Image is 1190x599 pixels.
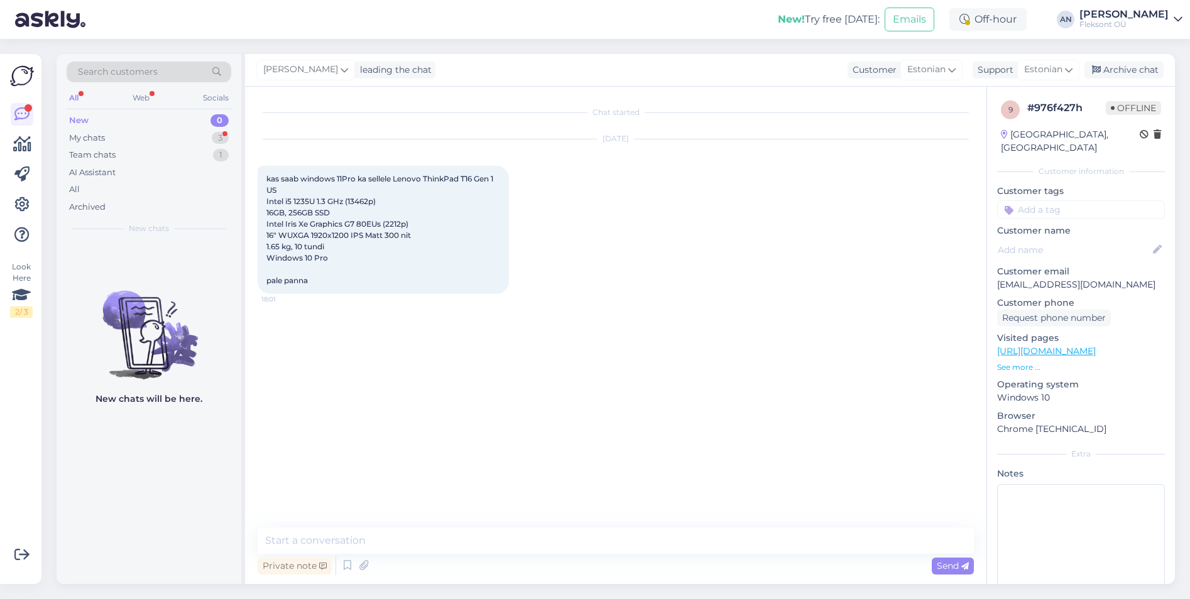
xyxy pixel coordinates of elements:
div: Extra [997,448,1165,460]
img: Askly Logo [10,64,34,88]
div: Try free [DATE]: [778,12,880,27]
span: kas saab windows 11Pro ka sellele Lenovo ThinkPad T16 Gen 1 US Intel i5 1235U 1.3 GHz (13462p) 16... [266,174,495,285]
div: Web [130,90,152,106]
div: [DATE] [258,133,974,144]
div: Private note [258,558,332,575]
div: New [69,114,89,127]
p: Customer phone [997,296,1165,310]
p: Customer tags [997,185,1165,198]
div: leading the chat [355,63,432,77]
p: Browser [997,409,1165,423]
div: Customer [848,63,897,77]
span: Offline [1106,101,1161,115]
div: 0 [210,114,229,127]
p: Chrome [TECHNICAL_ID] [997,423,1165,436]
span: [PERSON_NAME] [263,63,338,77]
p: Windows 10 [997,391,1165,404]
div: AN [1057,11,1074,28]
div: Chat started [258,107,974,118]
p: Operating system [997,378,1165,391]
div: AI Assistant [69,166,116,179]
div: Fleksont OÜ [1079,19,1169,30]
span: New chats [129,223,169,234]
img: No chats [57,268,241,381]
div: [GEOGRAPHIC_DATA], [GEOGRAPHIC_DATA] [1001,128,1140,154]
div: All [69,183,80,196]
div: Request phone number [997,310,1111,326]
span: Send [937,560,969,571]
b: New! [778,13,805,25]
a: [PERSON_NAME]Fleksont OÜ [1079,9,1182,30]
div: Team chats [69,149,116,161]
span: Estonian [1024,63,1062,77]
div: 1 [213,149,229,161]
div: Customer information [997,166,1165,177]
div: Archive chat [1084,62,1164,78]
span: Estonian [907,63,946,77]
p: Customer name [997,224,1165,237]
span: 9 [1008,105,1013,114]
button: Emails [885,8,934,31]
div: Look Here [10,261,33,318]
p: New chats will be here. [96,392,202,406]
span: 18:01 [261,294,308,304]
div: # 976f427h [1027,100,1106,116]
div: Off-hour [949,8,1027,31]
p: [EMAIL_ADDRESS][DOMAIN_NAME] [997,278,1165,291]
div: Support [973,63,1013,77]
input: Add a tag [997,200,1165,219]
p: Notes [997,467,1165,480]
p: Customer email [997,265,1165,278]
a: [URL][DOMAIN_NAME] [997,345,1096,357]
p: See more ... [997,362,1165,373]
div: [PERSON_NAME] [1079,9,1169,19]
div: Socials [200,90,231,106]
div: Archived [69,201,106,213]
div: My chats [69,132,105,144]
div: 3 [212,132,229,144]
p: Visited pages [997,332,1165,345]
div: 2 / 3 [10,306,33,318]
input: Add name [998,243,1150,257]
span: Search customers [78,65,158,78]
div: All [67,90,81,106]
